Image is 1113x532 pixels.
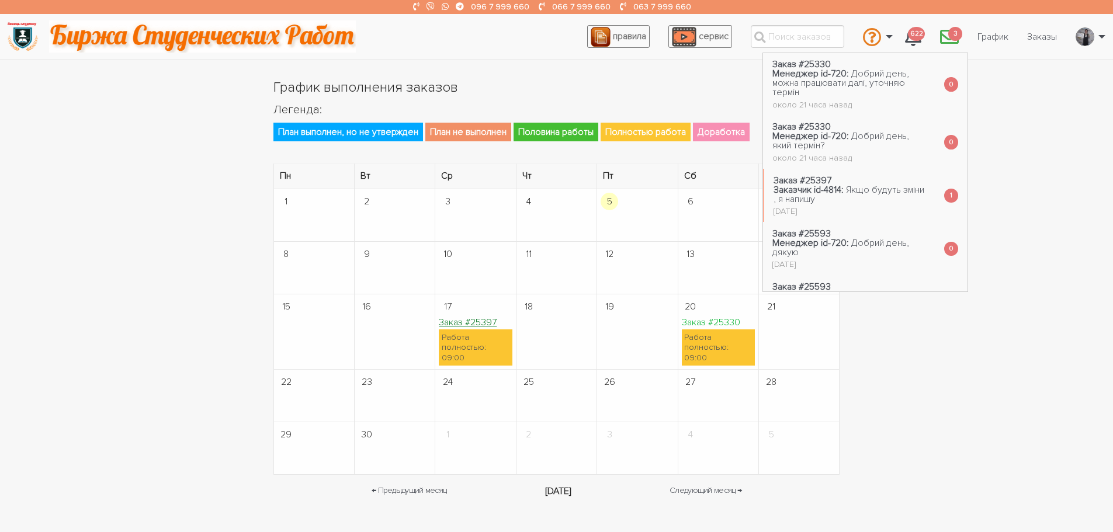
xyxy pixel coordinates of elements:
[613,30,646,42] span: правила
[772,58,831,70] strong: Заказ #25330
[601,373,618,391] span: 26
[278,426,295,443] span: 29
[763,116,935,169] a: Заказ #25330 Менеджер id-720: Добрий день, який термін? около 21 часа назад
[358,245,376,263] span: 9
[439,193,456,210] span: 3
[601,193,618,210] span: 5
[944,77,958,92] span: 0
[772,290,849,302] strong: Менеджер id-720:
[435,164,516,189] th: Ср
[439,317,497,328] a: Заказ #25397
[682,193,699,210] span: 6
[762,426,780,443] span: 5
[273,102,840,118] h2: Легенда:
[6,20,39,53] img: logo-135dea9cf721667cc4ddb0c1795e3ba8b7f362e3d0c04e2cc90b931989920324.png
[682,329,755,365] div: Работа полностью: 09:00
[772,228,831,239] strong: Заказ #25593
[772,154,925,162] div: около 21 часа назад
[587,25,650,48] a: правила
[772,281,831,293] strong: Заказ #25593
[772,237,909,258] span: Добрий день, дякую
[772,121,831,133] strong: Заказ #25330
[670,484,741,498] a: Следующий месяц →
[514,123,598,141] span: Половина работы
[439,329,512,365] div: Работа полностью: 09:00
[774,175,831,186] strong: Заказ #25397
[601,298,618,315] span: 19
[774,184,924,205] span: Якщо будуть зміни , я напишу
[439,245,456,263] span: 10
[273,164,354,189] th: Пн
[358,298,376,315] span: 16
[948,27,962,41] span: 3
[682,245,699,263] span: 13
[896,21,931,53] a: 622
[772,101,925,109] div: около 21 часа назад
[908,27,925,41] span: 622
[774,207,925,215] div: [DATE]
[668,25,732,48] a: сервис
[520,298,538,315] span: 18
[772,260,925,269] div: [DATE]
[762,373,780,391] span: 28
[944,135,958,149] span: 0
[601,426,618,443] span: 3
[439,426,456,443] span: 1
[601,123,691,141] span: Полностью работа
[278,373,295,391] span: 22
[682,317,740,328] a: Заказ #25330
[968,26,1018,48] a: График
[49,20,356,53] img: motto-2ce64da2796df845c65ce8f9480b9c9d679903764b3ca6da4b6de107518df0fe.gif
[944,242,958,256] span: 0
[545,484,571,498] span: [DATE]
[699,30,729,42] span: сервис
[520,373,538,391] span: 25
[278,298,295,315] span: 15
[439,373,456,391] span: 24
[278,245,295,263] span: 8
[762,298,780,315] span: 21
[772,68,909,98] span: Добрий день, можна працювати далі, уточняю термін
[358,373,376,391] span: 23
[516,164,597,189] th: Чт
[591,27,611,47] img: agreement_icon-feca34a61ba7f3d1581b08bc946b2ec1ccb426f67415f344566775c155b7f62c.png
[751,25,844,48] input: Поиск заказов
[372,484,446,498] a: ← Предыдущий месяц
[774,184,844,196] strong: Заказчик id-4814:
[358,193,376,210] span: 2
[772,130,849,142] strong: Менеджер id-720:
[471,2,529,12] a: 096 7 999 660
[763,222,935,275] a: Заказ #25593 Менеджер id-720: Добрий день, дякую [DATE]
[772,237,849,249] strong: Менеджер id-720:
[597,164,678,189] th: Пт
[520,245,538,263] span: 11
[682,373,699,391] span: 27
[931,21,968,53] a: 3
[772,68,849,79] strong: Менеджер id-720:
[678,164,758,189] th: Сб
[273,123,423,141] span: План выполнен, но не утвержден
[693,123,750,141] span: Доработка
[672,27,696,47] img: play_icon-49f7f135c9dc9a03216cfdbccbe1e3994649169d890fb554cedf0eac35a01ba8.png
[439,298,456,315] span: 17
[763,53,935,116] a: Заказ #25330 Менеджер id-720: Добрий день, можна працювати далі, уточняю термін около 21 часа назад
[425,123,511,141] span: План не выполнен
[682,298,699,315] span: 20
[763,276,935,329] a: Заказ #25593 Менеджер id-720: Автор id-21: в старому форматі
[764,169,935,222] a: Заказ #25397 Заказчик id-4814: Якщо будуть зміни , я напишу [DATE]
[772,130,909,151] span: Добрий день, який термін?
[520,193,538,210] span: 4
[1076,27,1094,46] img: 20171208_160937.jpg
[633,2,691,12] a: 063 7 999 660
[278,193,295,210] span: 1
[759,164,840,189] th: Вс
[682,426,699,443] span: 4
[273,78,840,98] h1: График выполнения заказов
[520,426,538,443] span: 2
[1018,26,1066,48] a: Заказы
[601,245,618,263] span: 12
[354,164,435,189] th: Вт
[944,189,958,203] span: 1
